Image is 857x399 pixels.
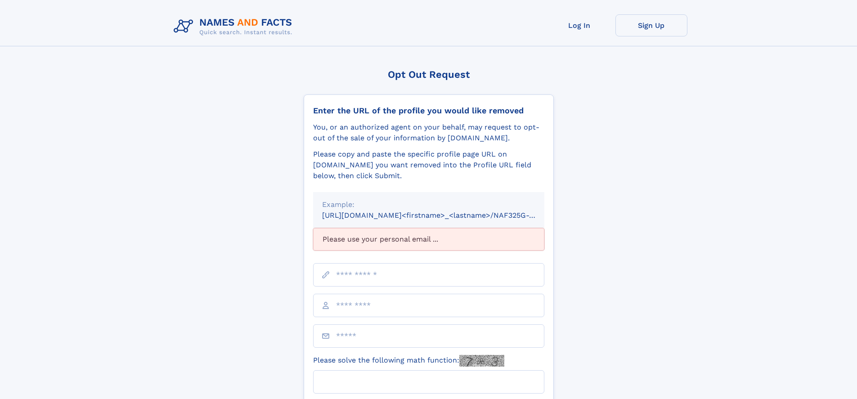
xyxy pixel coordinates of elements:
small: [URL][DOMAIN_NAME]<firstname>_<lastname>/NAF325G-xxxxxxxx [322,211,561,220]
label: Please solve the following math function: [313,355,504,367]
div: Example: [322,199,535,210]
div: Opt Out Request [304,69,554,80]
img: Logo Names and Facts [170,14,300,39]
div: Enter the URL of the profile you would like removed [313,106,544,116]
div: Please use your personal email ... [313,228,544,251]
a: Log In [543,14,615,36]
div: You, or an authorized agent on your behalf, may request to opt-out of the sale of your informatio... [313,122,544,143]
div: Please copy and paste the specific profile page URL on [DOMAIN_NAME] you want removed into the Pr... [313,149,544,181]
a: Sign Up [615,14,687,36]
